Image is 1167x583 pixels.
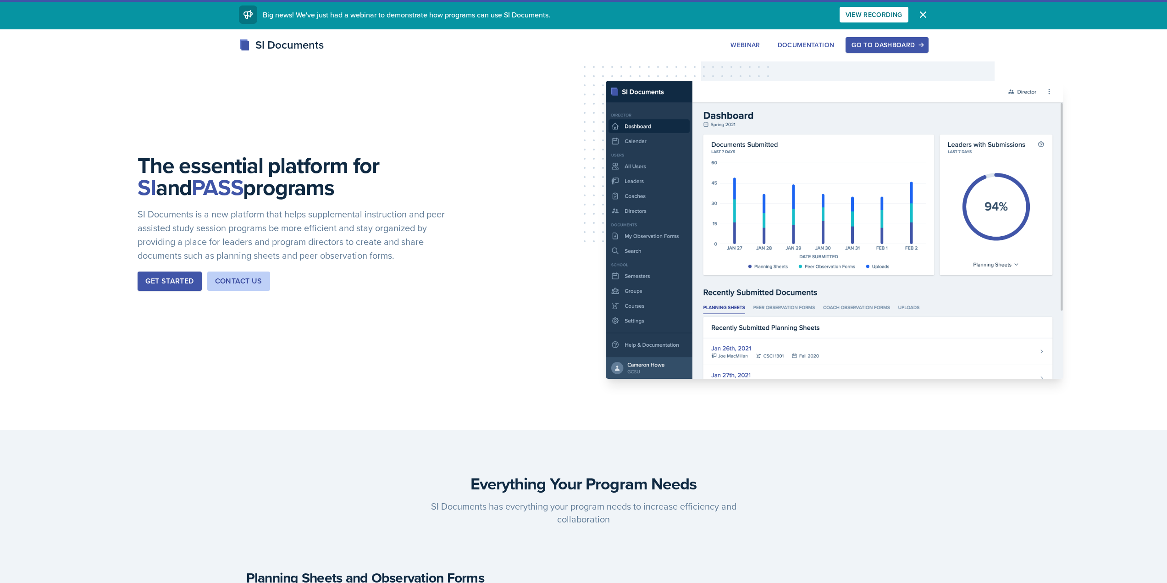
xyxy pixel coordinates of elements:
[138,272,201,291] button: Get Started
[846,37,928,53] button: Go to Dashboard
[730,41,760,49] div: Webinar
[246,474,921,493] h3: Everything Your Program Needs
[408,500,760,526] p: SI Documents has everything your program needs to increase efficiency and collaboration
[263,10,550,20] span: Big news! We've just had a webinar to demonstrate how programs can use SI Documents.
[840,7,908,22] button: View Recording
[215,276,262,287] div: Contact Us
[239,37,324,53] div: SI Documents
[145,276,194,287] div: Get Started
[725,37,766,53] button: Webinar
[778,41,835,49] div: Documentation
[207,272,270,291] button: Contact Us
[772,37,841,53] button: Documentation
[846,11,902,18] div: View Recording
[852,41,922,49] div: Go to Dashboard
